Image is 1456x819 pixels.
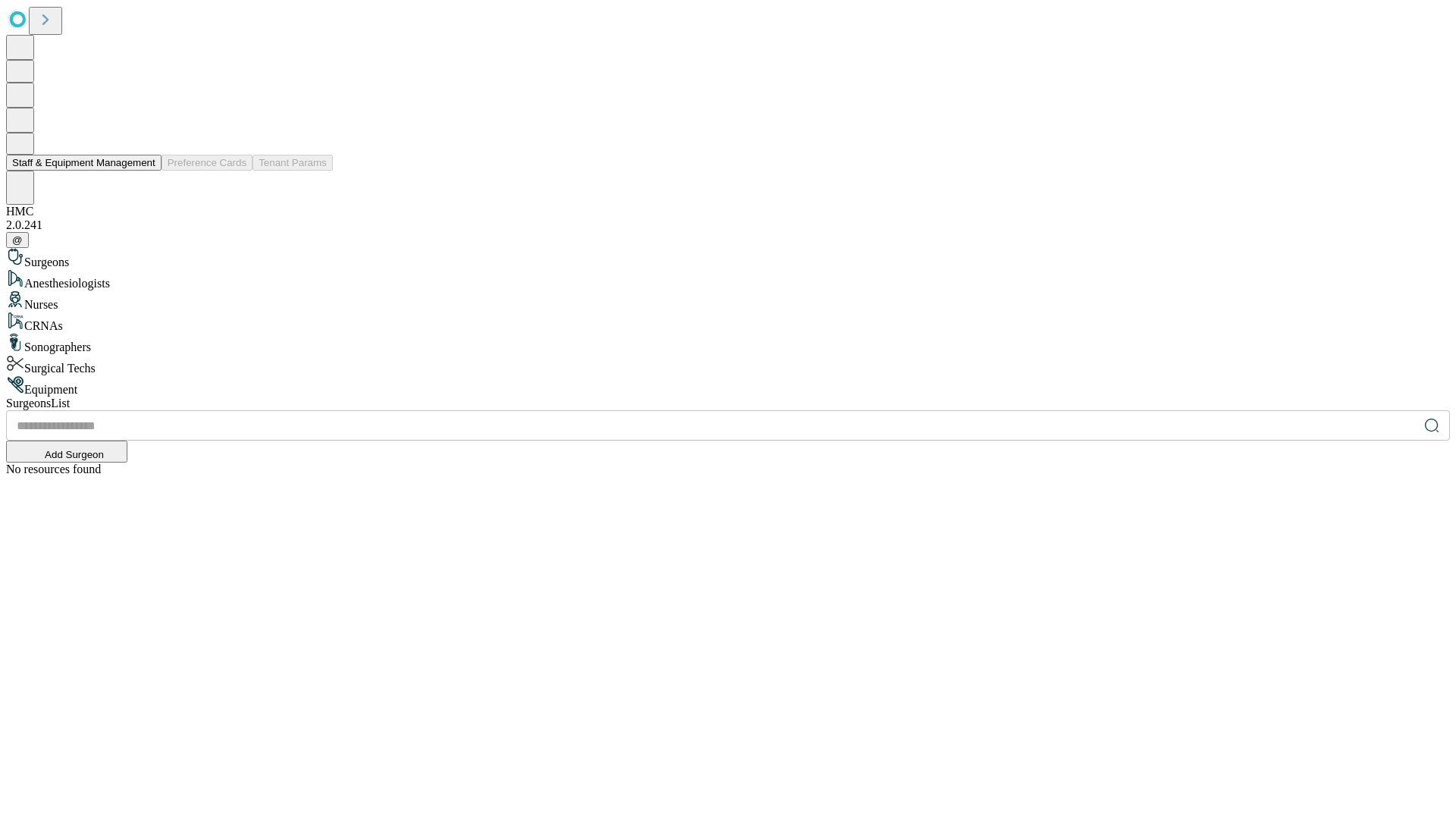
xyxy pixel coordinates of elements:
[6,463,1450,476] div: No resources found
[6,375,1450,397] div: Equipment
[162,155,253,171] button: Preference Cards
[6,218,1450,232] div: 2.0.241
[6,269,1450,290] div: Anesthesiologists
[6,312,1450,333] div: CRNAs
[6,290,1450,312] div: Nurses
[6,205,1450,218] div: HMC
[6,155,162,171] button: Staff & Equipment Management
[6,248,1450,269] div: Surgeons
[6,354,1450,375] div: Surgical Techs
[6,397,1450,410] div: Surgeons List
[6,333,1450,354] div: Sonographers
[6,441,127,463] button: Add Surgeon
[6,232,29,248] button: @
[12,234,23,246] span: @
[45,449,104,460] span: Add Surgeon
[253,155,333,171] button: Tenant Params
